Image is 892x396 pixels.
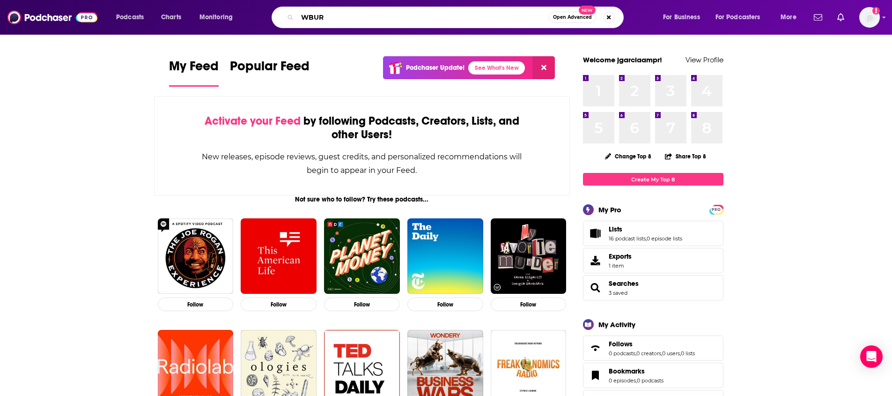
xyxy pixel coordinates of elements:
[636,377,637,384] span: ,
[872,7,880,15] svg: Add a profile image
[583,275,723,300] span: Searches
[662,350,680,357] a: 0 users
[609,252,632,261] span: Exports
[598,205,621,214] div: My Pro
[230,58,310,80] span: Popular Feed
[468,61,525,75] a: See What's New
[609,225,622,233] span: Lists
[586,227,605,240] a: Lists
[859,7,880,28] button: Show profile menu
[549,12,596,23] button: Open AdvancedNew
[158,218,234,294] img: The Joe Rogan Experience
[663,11,700,24] span: For Business
[230,58,310,87] a: Popular Feed
[583,336,723,361] span: Follows
[7,8,97,26] img: Podchaser - Follow, Share and Rate Podcasts
[324,298,400,311] button: Follow
[859,7,880,28] img: User Profile
[193,10,245,25] button: open menu
[860,345,883,368] div: Open Intercom Messenger
[155,10,187,25] a: Charts
[491,218,567,294] img: My Favorite Murder with Karen Kilgariff and Georgia Hardstark
[583,363,723,388] span: Bookmarks
[661,350,662,357] span: ,
[609,350,635,357] a: 0 podcasts
[201,114,523,142] div: by following Podcasts, Creators, Lists, and other Users!
[680,350,681,357] span: ,
[609,340,695,348] a: Follows
[406,64,464,72] p: Podchaser Update!
[116,11,144,24] span: Podcasts
[324,218,400,294] img: Planet Money
[609,290,627,296] a: 3 saved
[241,298,317,311] button: Follow
[407,298,483,311] button: Follow
[110,10,156,25] button: open menu
[280,7,633,28] div: Search podcasts, credits, & more...
[201,150,523,177] div: New releases, episode reviews, guest credits, and personalized recommendations will begin to appe...
[586,369,605,382] a: Bookmarks
[609,340,633,348] span: Follows
[781,11,796,24] span: More
[609,262,632,269] span: 1 item
[154,195,570,203] div: Not sure who to follow? Try these podcasts...
[297,10,549,25] input: Search podcasts, credits, & more...
[715,11,760,24] span: For Podcasters
[859,7,880,28] span: Logged in as jgarciaampr
[583,173,723,186] a: Create My Top 8
[553,15,592,20] span: Open Advanced
[709,10,774,25] button: open menu
[598,320,635,329] div: My Activity
[636,350,661,357] a: 0 creators
[158,298,234,311] button: Follow
[579,6,596,15] span: New
[583,55,662,64] a: Welcome jgarciaampr!
[599,150,657,162] button: Change Top 8
[637,377,663,384] a: 0 podcasts
[609,377,636,384] a: 0 episodes
[169,58,219,80] span: My Feed
[609,367,645,375] span: Bookmarks
[609,367,663,375] a: Bookmarks
[586,254,605,267] span: Exports
[161,11,181,24] span: Charts
[635,350,636,357] span: ,
[583,248,723,273] a: Exports
[711,206,722,213] a: PRO
[656,10,712,25] button: open menu
[686,55,723,64] a: View Profile
[664,147,707,165] button: Share Top 8
[609,279,639,288] a: Searches
[609,235,646,242] a: 16 podcast lists
[647,235,682,242] a: 0 episode lists
[586,281,605,294] a: Searches
[583,221,723,246] span: Lists
[241,218,317,294] img: This American Life
[774,10,808,25] button: open menu
[491,298,567,311] button: Follow
[586,342,605,355] a: Follows
[833,9,848,25] a: Show notifications dropdown
[199,11,233,24] span: Monitoring
[681,350,695,357] a: 0 lists
[407,218,483,294] img: The Daily
[810,9,826,25] a: Show notifications dropdown
[205,114,301,128] span: Activate your Feed
[609,225,682,233] a: Lists
[169,58,219,87] a: My Feed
